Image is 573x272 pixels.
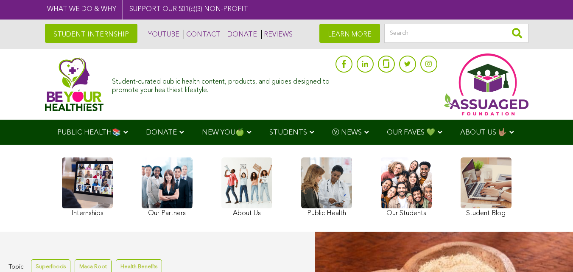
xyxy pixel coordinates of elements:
[261,30,293,39] a: REVIEWS
[202,129,244,136] span: NEW YOU🍏
[45,57,104,111] img: Assuaged
[460,129,507,136] span: ABOUT US 🤟🏽
[146,129,177,136] span: DONATE
[225,30,257,39] a: DONATE
[57,129,121,136] span: PUBLIC HEALTH📚
[387,129,435,136] span: OUR FAVES 💚
[384,24,528,43] input: Search
[531,231,573,272] iframe: Chat Widget
[269,129,307,136] span: STUDENTS
[112,74,331,94] div: Student-curated public health content, products, and guides designed to promote your healthiest l...
[383,59,389,68] img: glassdoor
[332,129,362,136] span: Ⓥ NEWS
[319,24,380,43] a: LEARN MORE
[146,30,179,39] a: YOUTUBE
[45,24,137,43] a: STUDENT INTERNSHIP
[45,120,528,145] div: Navigation Menu
[444,53,528,115] img: Assuaged App
[184,30,221,39] a: CONTACT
